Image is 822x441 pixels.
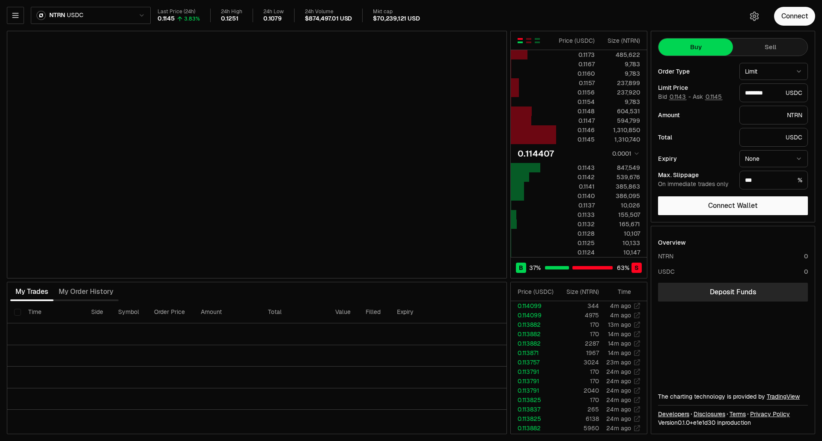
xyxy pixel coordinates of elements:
td: 344 [557,301,599,311]
div: 1,310,740 [602,135,640,144]
div: 0.1147 [557,116,595,125]
div: 0.1145 [158,15,175,23]
div: 0.114407 [518,148,554,160]
time: 24m ago [606,396,631,404]
time: 13m ago [608,321,631,329]
a: TradingView [767,393,800,400]
div: 594,799 [602,116,640,125]
div: 604,531 [602,107,640,115]
td: 265 [557,405,599,414]
div: 0.1251 [221,15,238,23]
td: 0.113757 [511,358,557,367]
div: 3.83% [184,15,200,22]
div: 237,920 [602,88,640,97]
div: 0.1079 [263,15,282,23]
span: Bid - [658,93,691,101]
div: USDC [739,83,808,102]
div: 10,026 [602,201,640,210]
td: 0.113791 [511,386,557,395]
div: 0.1133 [557,210,595,219]
span: S [634,263,639,272]
div: 539,676 [602,173,640,181]
div: 0.1154 [557,98,595,106]
iframe: Financial Chart [7,31,506,278]
div: Time [606,287,631,296]
td: 5960 [557,423,599,433]
td: 4975 [557,311,599,320]
span: USDC [67,12,83,19]
div: 0.1156 [557,88,595,97]
time: 23m ago [606,358,631,366]
div: 0.1128 [557,229,595,238]
td: 170 [557,329,599,339]
button: Show Buy and Sell Orders [517,37,524,44]
td: 0.113825 [511,414,557,423]
button: Show Buy Orders Only [534,37,541,44]
div: NTRN [739,106,808,124]
div: 0.1137 [557,201,595,210]
td: 0.113825 [511,395,557,405]
th: Side [84,301,111,323]
div: 0.1125 [557,239,595,247]
div: Overview [658,238,686,247]
div: 0 [804,252,808,260]
button: Show Sell Orders Only [525,37,532,44]
th: Filled [359,301,390,323]
div: Price ( USDC ) [557,36,595,45]
button: 0.1143 [669,93,687,100]
div: 0 [804,267,808,276]
td: 2287 [557,339,599,348]
div: 10,107 [602,229,640,238]
div: Order Type [658,68,733,74]
th: Expiry [390,301,450,323]
div: 10,147 [602,248,640,257]
div: 0.1167 [557,60,595,68]
div: 485,622 [602,50,640,59]
time: 24m ago [606,387,631,394]
time: 24m ago [606,377,631,385]
th: Amount [194,301,261,323]
th: Symbol [111,301,148,323]
td: 0.113882 [511,339,557,348]
div: 155,507 [602,210,640,219]
div: 10,133 [602,239,640,247]
th: Order Price [147,301,194,323]
div: Size ( NTRN ) [602,36,640,45]
button: Connect [774,7,815,26]
div: Last Price (24h) [158,9,200,15]
td: 0.113882 [511,423,557,433]
button: My Order History [54,283,119,300]
td: 3024 [557,358,599,367]
time: 14m ago [608,330,631,338]
button: Connect Wallet [658,196,808,215]
time: 24m ago [606,405,631,413]
button: Select all [14,309,21,316]
div: On immediate trades only [658,181,733,188]
td: 0.113837 [511,405,557,414]
span: 37 % [529,263,541,272]
time: 24m ago [606,415,631,423]
div: $874,497.01 USD [305,15,352,23]
time: 4m ago [610,311,631,319]
div: Price ( USDC ) [518,287,557,296]
div: USDC [739,128,808,147]
div: 9,783 [602,98,640,106]
td: 0.113882 [511,320,557,329]
span: e1e1d3091cdd19e8fa4cf41cae901f839dd6ea94 [693,419,715,426]
div: 237,899 [602,79,640,87]
span: B [519,263,523,272]
a: Privacy Policy [750,410,790,418]
a: Terms [730,410,746,418]
div: $70,239,121 USD [373,15,420,23]
div: 24h High [221,9,242,15]
a: Deposit Funds [658,283,808,302]
a: Disclosures [694,410,725,418]
div: 0.1160 [557,69,595,78]
div: Size ( NTRN ) [564,287,599,296]
div: 1,310,850 [602,126,640,134]
span: 63 % [617,263,629,272]
td: 0.113871 [511,348,557,358]
button: Sell [733,38,807,56]
button: None [739,150,808,167]
td: 0.114099 [511,311,557,320]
